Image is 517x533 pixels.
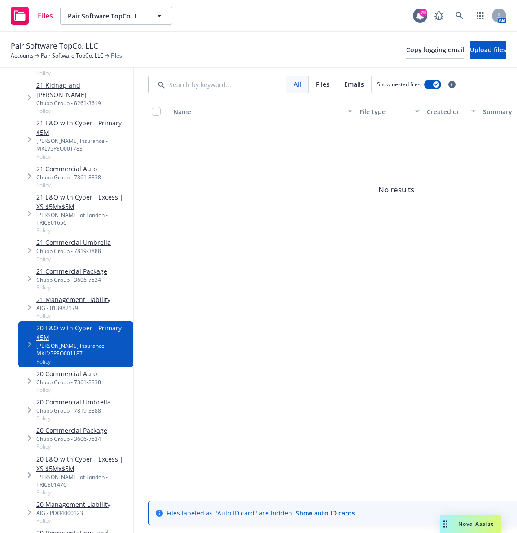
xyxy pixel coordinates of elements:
span: Policy [36,386,101,394]
span: Policy [36,107,130,115]
div: AIG - PDO4000123 [36,509,110,517]
button: Pair Software TopCo, LLC [60,7,172,25]
a: 20 Management Liability [36,500,110,509]
span: Files labeled as "Auto ID card" are hidden. [166,508,355,518]
a: Switch app [471,7,489,25]
div: AIG - 013982179 [36,304,110,312]
div: Chubb Group - 7819-3888 [36,407,111,414]
button: File type [356,101,423,122]
div: Chubb Group - 7361-8838 [36,378,101,386]
a: 21 Commercial Auto [36,164,101,173]
span: Policy [36,227,130,234]
a: 20 Commercial Auto [36,369,101,378]
a: 21 Commercial Package [36,266,107,276]
a: 20 Commercial Umbrella [36,397,111,407]
span: Policy [36,284,107,291]
a: 20 E&O with Cyber - Excess | XS $5Mx$5M [36,454,130,473]
div: File type [359,107,410,116]
a: Accounts [11,52,34,60]
span: Policy [36,489,130,496]
span: Policy [36,517,110,524]
span: Policy [36,153,130,160]
input: Select all [152,107,161,116]
div: Created on [427,107,466,116]
span: Pair Software TopCo, LLC [11,40,98,52]
button: Name [170,101,356,122]
a: 21 Commercial Umbrella [36,238,111,247]
a: Report a Bug [430,7,448,25]
div: [PERSON_NAME] of London - TRICE01656 [36,211,130,227]
div: [PERSON_NAME] Insurance - MKLV5PEO001187 [36,342,130,357]
span: Pair Software TopCo, LLC [68,11,145,21]
div: Chubb Group - 7819-3888 [36,247,111,255]
span: Emails [344,80,364,89]
span: Upload files [470,45,506,54]
a: 21 Kidnap and [PERSON_NAME] [36,80,130,99]
span: Policy [36,69,110,77]
div: Chubb Group - 3606-7534 [36,435,107,443]
a: 20 Commercial Package [36,426,107,435]
a: Show auto ID cards [296,509,355,517]
div: Chubb Group - 8261-3619 [36,99,130,107]
span: Policy [36,414,111,422]
button: Nova Assist [440,515,501,533]
span: Files [38,12,53,19]
span: Policy [36,358,130,365]
span: Copy logging email [406,45,464,54]
span: Policy [36,255,111,263]
a: 21 E&O with Cyber - Primary $5M [36,118,130,137]
div: Chubb Group - 7361-8838 [36,173,101,181]
div: Drag to move [440,515,451,533]
span: Files [316,80,329,89]
span: Policy [36,443,107,450]
button: Created on [423,101,479,122]
a: Pair Software TopCo, LLC [41,52,104,60]
span: Policy [36,312,110,320]
div: [PERSON_NAME] of London - TRICE01476 [36,473,130,489]
input: Search by keyword... [148,76,280,93]
a: 21 E&O with Cyber - Excess | XS $5Mx$5M [36,192,130,211]
a: 21 Management Liability [36,295,110,304]
span: All [294,80,301,89]
a: Files [7,3,57,28]
span: Files [111,52,122,60]
div: Chubb Group - 3606-7534 [36,276,107,284]
span: Show nested files [377,80,421,88]
a: 20 E&O with Cyber - Primary $5M [36,323,130,342]
div: Name [173,107,342,116]
span: Policy [36,181,101,189]
div: 79 [419,9,427,17]
a: Search [451,7,469,25]
div: [PERSON_NAME] Insurance - MKLV5PEO001783 [36,137,130,152]
button: Upload files [470,41,506,59]
span: Nova Assist [458,520,494,528]
button: Copy logging email [406,41,464,59]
